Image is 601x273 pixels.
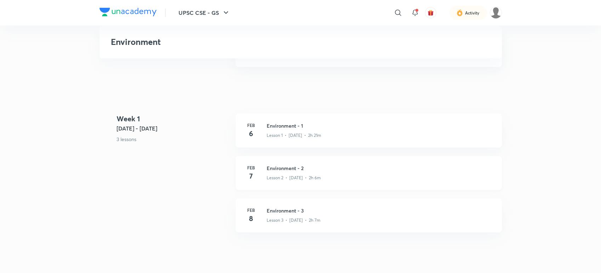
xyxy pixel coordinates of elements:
[236,156,502,198] a: Feb7Environment - 2Lesson 2 • [DATE] • 2h 6m
[267,175,321,181] p: Lesson 2 • [DATE] • 2h 6m
[427,10,434,16] img: avatar
[174,6,234,20] button: UPSC CSE - GS
[244,122,258,128] h6: Feb
[117,114,230,124] h4: Week 1
[244,164,258,171] h6: Feb
[267,122,493,129] h3: Environment - 1
[267,207,493,214] h3: Environment - 3
[236,114,502,156] a: Feb6Environment - 1Lesson 1 • [DATE] • 2h 21m
[236,198,502,241] a: Feb8Environment - 3Lesson 3 • [DATE] • 2h 7m
[100,8,157,18] a: Company Logo
[244,128,258,139] h4: 6
[490,7,502,19] img: Somdev
[457,8,463,17] img: activity
[267,132,321,139] p: Lesson 1 • [DATE] • 2h 21m
[100,8,157,16] img: Company Logo
[244,171,258,181] h4: 7
[267,217,321,223] p: Lesson 3 • [DATE] • 2h 7m
[111,37,388,47] h3: Environment
[425,7,436,18] button: avatar
[117,135,230,143] p: 3 lessons
[117,124,230,133] h5: [DATE] - [DATE]
[267,164,493,172] h3: Environment - 2
[244,207,258,213] h6: Feb
[244,213,258,224] h4: 8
